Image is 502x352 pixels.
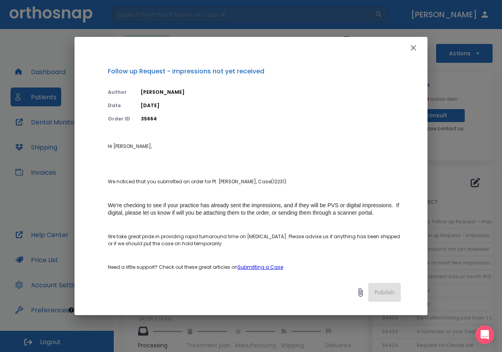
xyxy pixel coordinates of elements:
p: Order ID [108,115,131,122]
p: Hi [PERSON_NAME], [108,143,401,150]
p: Follow up Request - impressions not yet received [108,67,401,76]
p: Need a little support? Check out these great articles on [108,264,401,271]
div: Open Intercom Messenger [475,325,494,344]
p: [PERSON_NAME] [141,89,401,96]
a: Submitting a Case [238,264,283,270]
p: We take great pride in providing rapid turnaround time on [MEDICAL_DATA]. Please advise us if any... [108,233,401,247]
p: [DATE] [141,102,401,109]
p: We noticed that you submitted an order for Pt. [PERSON_NAME], Case(12231). [108,178,401,185]
span: We’re checking to see if your practice has already sent the impressions, and if they will be PVS ... [108,202,401,216]
p: 35664 [141,115,401,122]
p: Author [108,89,131,96]
p: Date [108,102,131,109]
